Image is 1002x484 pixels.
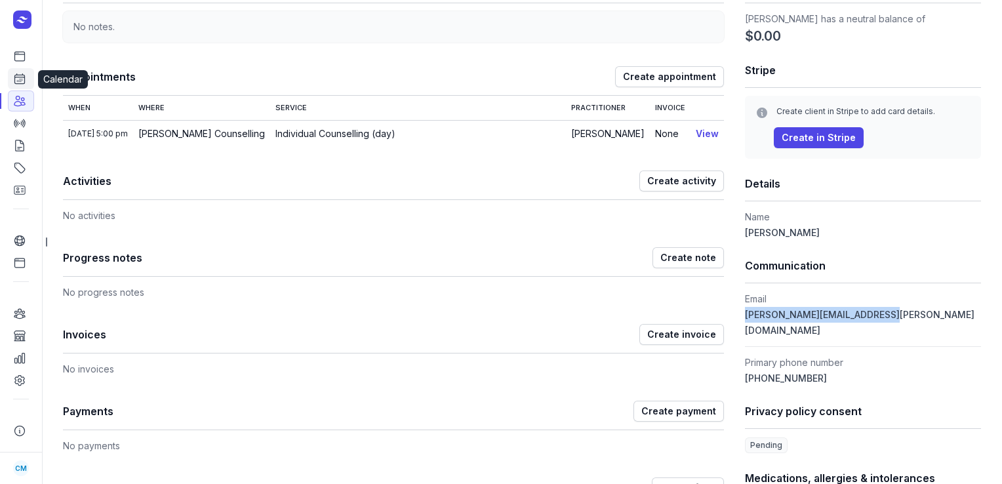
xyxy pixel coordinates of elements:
[745,27,781,45] span: $0.00
[660,250,716,266] span: Create note
[63,402,633,420] h1: Payments
[63,325,639,344] h1: Invoices
[745,291,981,307] dt: Email
[63,353,724,377] div: No invoices
[15,460,27,476] span: CM
[647,327,716,342] span: Create invoice
[650,120,691,147] td: None
[774,127,864,148] button: Create in Stripe
[566,96,650,120] th: Practitioner
[623,69,716,85] span: Create appointment
[745,256,981,275] h1: Communication
[782,130,856,146] span: Create in Stripe
[696,128,719,139] a: View
[776,106,971,117] div: Create client in Stripe to add card details.
[63,430,724,454] div: No payments
[63,249,652,267] h1: Progress notes
[745,227,820,238] span: [PERSON_NAME]
[73,21,115,32] span: No notes.
[270,96,566,120] th: Service
[650,96,691,120] th: Invoice
[745,61,981,79] h1: Stripe
[63,277,724,300] div: No progress notes
[745,174,981,193] h1: Details
[63,68,615,86] h1: Appointments
[38,70,88,89] div: Calendar
[566,120,650,147] td: [PERSON_NAME]
[63,200,724,224] div: No activities
[745,437,788,453] span: Pending
[68,129,128,139] div: [DATE] 5:00 pm
[63,172,639,190] h1: Activities
[745,373,827,384] span: [PHONE_NUMBER]
[133,120,270,147] td: [PERSON_NAME] Counselling
[641,403,716,419] span: Create payment
[745,309,974,336] span: [PERSON_NAME][EMAIL_ADDRESS][PERSON_NAME][DOMAIN_NAME]
[647,173,716,189] span: Create activity
[745,402,981,420] h1: Privacy policy consent
[133,96,270,120] th: Where
[745,355,981,371] dt: Primary phone number
[745,13,925,24] span: [PERSON_NAME] has a neutral balance of
[745,209,981,225] dt: Name
[270,120,566,147] td: Individual Counselling (day)
[63,96,133,120] th: When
